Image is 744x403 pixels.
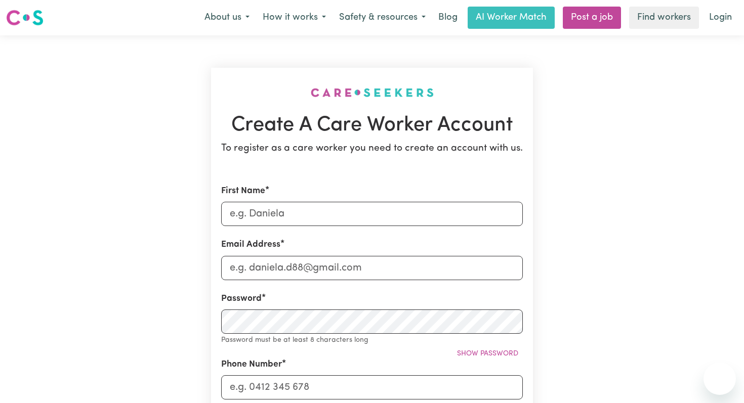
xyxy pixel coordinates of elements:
[457,350,518,357] span: Show password
[333,7,432,28] button: Safety & resources
[432,7,464,29] a: Blog
[629,7,699,29] a: Find workers
[221,202,523,226] input: e.g. Daniela
[563,7,621,29] a: Post a job
[6,6,44,29] a: Careseekers logo
[221,336,368,344] small: Password must be at least 8 characters long
[198,7,256,28] button: About us
[704,363,736,395] iframe: Button to launch messaging window
[221,256,523,280] input: e.g. daniela.d88@gmail.com
[221,185,265,198] label: First Name
[256,7,333,28] button: How it works
[468,7,555,29] a: AI Worker Match
[221,113,523,138] h1: Create A Care Worker Account
[221,238,280,251] label: Email Address
[6,9,44,27] img: Careseekers logo
[221,375,523,399] input: e.g. 0412 345 678
[221,142,523,156] p: To register as a care worker you need to create an account with us.
[221,358,282,371] label: Phone Number
[452,346,523,362] button: Show password
[221,292,262,305] label: Password
[703,7,738,29] a: Login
